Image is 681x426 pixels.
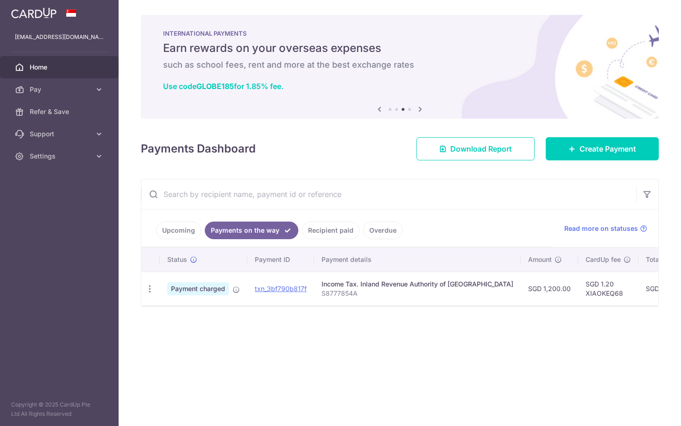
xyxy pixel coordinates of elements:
[163,41,637,56] h5: Earn rewards on your overseas expenses
[205,222,298,239] a: Payments on the way
[30,129,91,139] span: Support
[30,63,91,72] span: Home
[564,224,638,233] span: Read more on statuses
[167,255,187,264] span: Status
[578,272,638,305] td: SGD 1.20 XIAOKEQ68
[30,85,91,94] span: Pay
[521,272,578,305] td: SGD 1,200.00
[528,255,552,264] span: Amount
[15,32,104,42] p: [EMAIL_ADDRESS][DOMAIN_NAME]
[450,143,512,154] span: Download Report
[363,222,403,239] a: Overdue
[163,30,637,37] p: INTERNATIONAL PAYMENTS
[586,255,621,264] span: CardUp fee
[163,59,637,70] h6: such as school fees, rent and more at the best exchange rates
[314,248,521,272] th: Payment details
[167,282,229,295] span: Payment charged
[141,140,256,157] h4: Payments Dashboard
[302,222,359,239] a: Recipient paid
[546,137,659,160] a: Create Payment
[646,255,676,264] span: Total amt.
[564,224,647,233] a: Read more on statuses
[255,285,307,292] a: txn_3bf790b817f
[416,137,535,160] a: Download Report
[196,82,234,91] b: GLOBE185
[322,289,513,298] p: S8777854A
[30,107,91,116] span: Refer & Save
[30,152,91,161] span: Settings
[322,280,513,289] div: Income Tax. Inland Revenue Authority of [GEOGRAPHIC_DATA]
[11,7,57,19] img: CardUp
[580,143,636,154] span: Create Payment
[621,398,672,421] iframe: Opens a widget where you can find more information
[141,179,636,209] input: Search by recipient name, payment id or reference
[141,15,659,119] img: International Payment Banner
[163,82,284,91] a: Use codeGLOBE185for 1.85% fee.
[156,222,201,239] a: Upcoming
[247,248,314,272] th: Payment ID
